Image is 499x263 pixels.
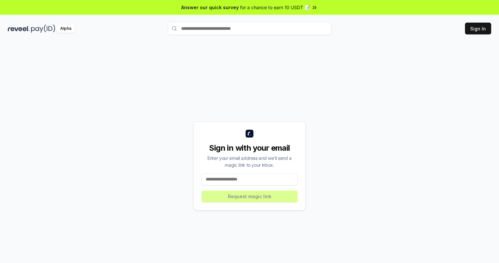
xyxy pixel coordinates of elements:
span: for a chance to earn 10 USDT 📝 [240,4,310,11]
img: reveel_dark [8,25,30,33]
button: Sign In [465,23,491,34]
span: Answer our quick survey [181,4,239,11]
img: logo_small [246,130,253,138]
img: pay_id [31,25,55,33]
div: Sign in with your email [201,143,298,153]
div: Enter your email address and we’ll send a magic link to your inbox. [201,155,298,168]
div: Alpha [57,25,75,33]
